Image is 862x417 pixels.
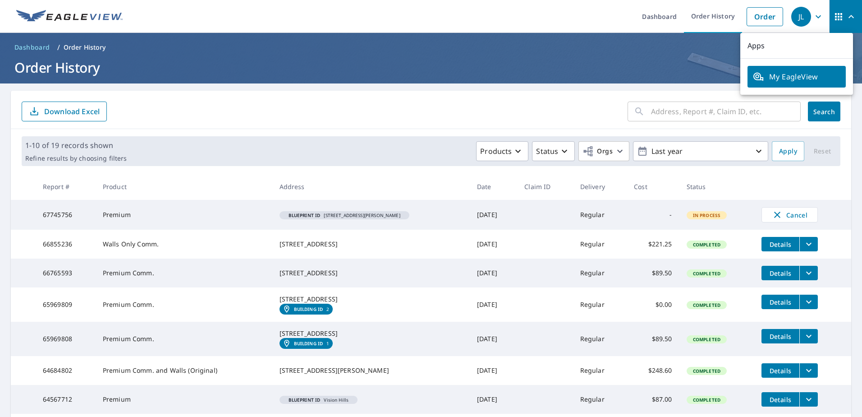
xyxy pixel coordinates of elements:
button: filesDropdownBtn-66855236 [799,237,818,251]
td: 64567712 [36,385,96,414]
button: detailsBtn-66855236 [761,237,799,251]
td: [DATE] [470,356,517,385]
td: $248.60 [627,356,679,385]
th: Product [96,173,272,200]
td: $87.00 [627,385,679,414]
a: Building ID1 [280,338,333,349]
td: Premium Comm. [96,287,272,322]
th: Cost [627,173,679,200]
td: - [627,200,679,230]
td: [DATE] [470,200,517,230]
button: Last year [633,141,768,161]
button: Status [532,141,575,161]
span: In Process [688,212,726,218]
span: Search [815,107,833,116]
td: Premium Comm. [96,322,272,356]
button: Apply [772,141,804,161]
button: detailsBtn-64567712 [761,392,799,407]
button: detailsBtn-65969808 [761,329,799,343]
p: Last year [648,144,753,159]
em: Blueprint ID [289,398,321,402]
a: My EagleView [747,66,846,88]
span: Details [767,395,794,404]
em: Blueprint ID [289,213,321,218]
button: Search [808,102,840,121]
p: Status [536,146,558,157]
p: 1-10 of 19 records shown [25,140,127,151]
button: Download Excel [22,102,107,121]
span: Completed [688,302,726,308]
span: Completed [688,336,726,343]
td: $89.50 [627,259,679,287]
td: Premium Comm. and Walls (Original) [96,356,272,385]
div: JL [791,7,811,27]
button: detailsBtn-66765593 [761,266,799,280]
div: [STREET_ADDRESS][PERSON_NAME] [280,366,463,375]
td: Premium [96,385,272,414]
button: detailsBtn-65969809 [761,295,799,309]
p: Apps [740,33,853,59]
a: Dashboard [11,40,54,55]
h1: Order History [11,58,851,77]
span: Details [767,240,794,249]
td: Regular [573,322,627,356]
button: filesDropdownBtn-65969808 [799,329,818,343]
button: Products [476,141,528,161]
span: Dashboard [14,43,50,52]
span: Details [767,298,794,306]
td: Regular [573,200,627,230]
a: Building ID2 [280,304,333,315]
span: Completed [688,270,726,277]
em: Building ID [294,341,323,346]
button: filesDropdownBtn-65969809 [799,295,818,309]
td: Premium [96,200,272,230]
span: Completed [688,368,726,374]
input: Address, Report #, Claim ID, etc. [651,99,801,124]
td: Regular [573,356,627,385]
p: Download Excel [44,107,100,116]
span: Completed [688,241,726,248]
button: Orgs [578,141,629,161]
button: Cancel [761,207,818,222]
button: filesDropdownBtn-64684802 [799,363,818,378]
th: Claim ID [517,173,573,200]
div: [STREET_ADDRESS] [280,329,463,338]
td: 65969808 [36,322,96,356]
span: Details [767,366,794,375]
td: 65969809 [36,287,96,322]
th: Delivery [573,173,627,200]
p: Products [480,146,512,157]
div: [STREET_ADDRESS] [280,269,463,278]
span: Details [767,332,794,341]
th: Status [679,173,754,200]
span: Completed [688,397,726,403]
th: Date [470,173,517,200]
em: Building ID [294,306,323,312]
td: Regular [573,287,627,322]
span: My EagleView [753,71,840,82]
td: 66855236 [36,230,96,259]
button: detailsBtn-64684802 [761,363,799,378]
th: Address [272,173,470,200]
td: [DATE] [470,385,517,414]
td: Regular [573,385,627,414]
td: Regular [573,259,627,287]
li: / [57,42,60,53]
td: [DATE] [470,259,517,287]
td: [DATE] [470,230,517,259]
td: Premium Comm. [96,259,272,287]
a: Order [747,7,783,26]
span: Vision Hills [283,398,354,402]
div: [STREET_ADDRESS] [280,295,463,304]
span: [STREET_ADDRESS][PERSON_NAME] [283,213,406,218]
button: filesDropdownBtn-66765593 [799,266,818,280]
p: Order History [64,43,106,52]
td: [DATE] [470,322,517,356]
td: Walls Only Comm. [96,230,272,259]
td: $89.50 [627,322,679,356]
td: 67745756 [36,200,96,230]
span: Apply [779,146,797,157]
img: EV Logo [16,10,123,23]
nav: breadcrumb [11,40,851,55]
div: [STREET_ADDRESS] [280,240,463,249]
